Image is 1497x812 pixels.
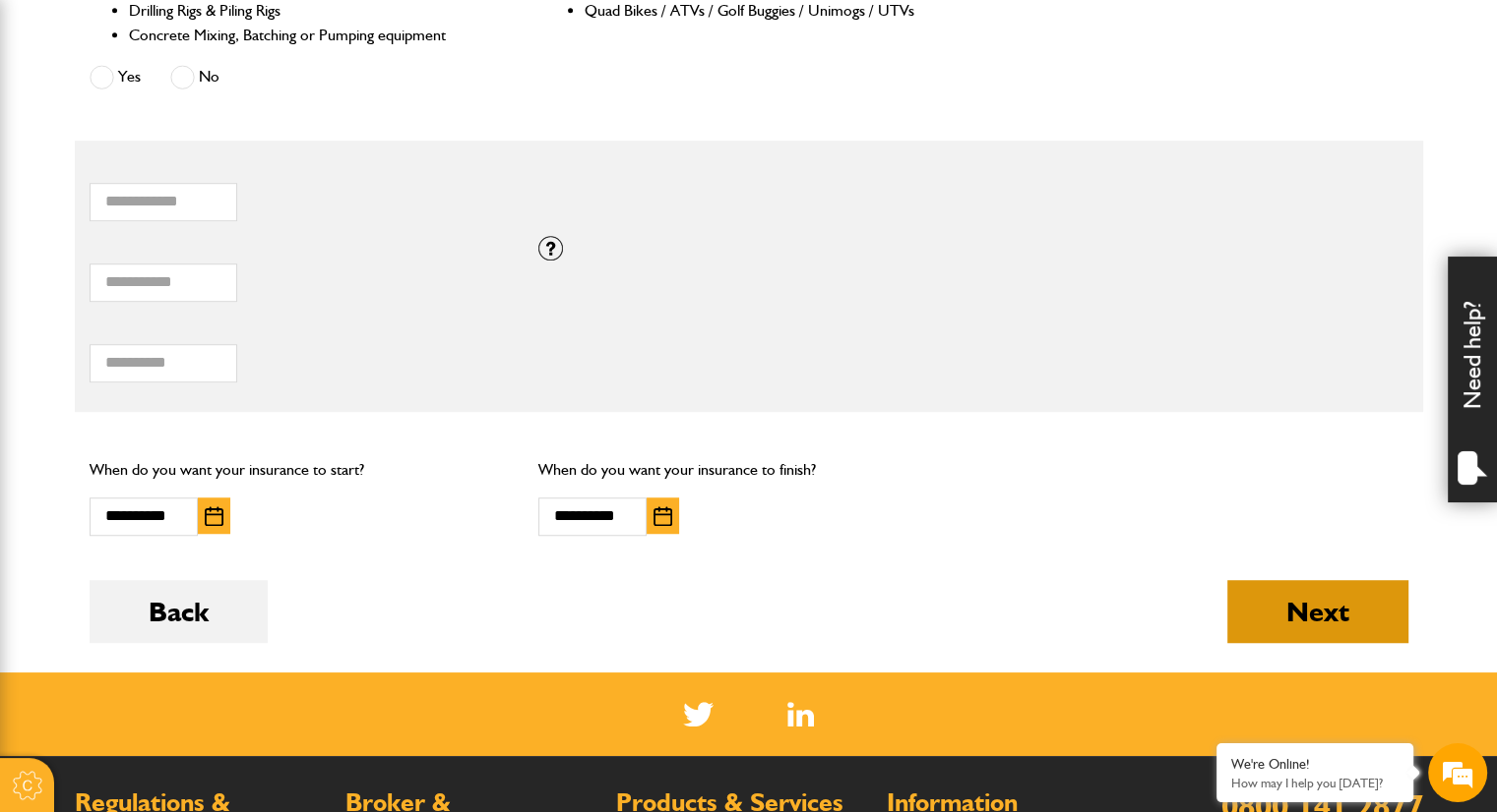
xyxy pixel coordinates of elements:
[654,506,672,526] img: Choose date
[1227,580,1408,643] button: Next
[1231,756,1399,773] div: We're Online!
[129,23,502,48] li: Concrete Mixing, Batching or Pumping equipment
[268,606,357,632] em: Start Chat
[170,65,219,89] label: No
[1448,257,1497,502] div: Need help?
[683,702,714,726] img: Twitter
[90,580,268,643] button: Back
[26,298,359,341] input: Enter your phone number
[323,10,370,57] div: Minimize live chat window
[90,65,141,89] label: Yes
[26,240,359,283] input: Enter your email address
[33,109,83,137] img: d_20077148190_company_1631870298795_20077148190
[1231,776,1399,790] p: How may I help you today?
[787,702,814,726] a: LinkedIn
[787,702,814,726] img: Linked In
[538,457,959,483] p: When do you want your insurance to finish?
[26,182,359,225] input: Enter your last name
[90,457,510,483] p: When do you want your insurance to start?
[205,506,223,526] img: Choose date
[102,110,331,136] div: Chat with us now
[26,356,359,589] textarea: Type your message and hit 'Enter'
